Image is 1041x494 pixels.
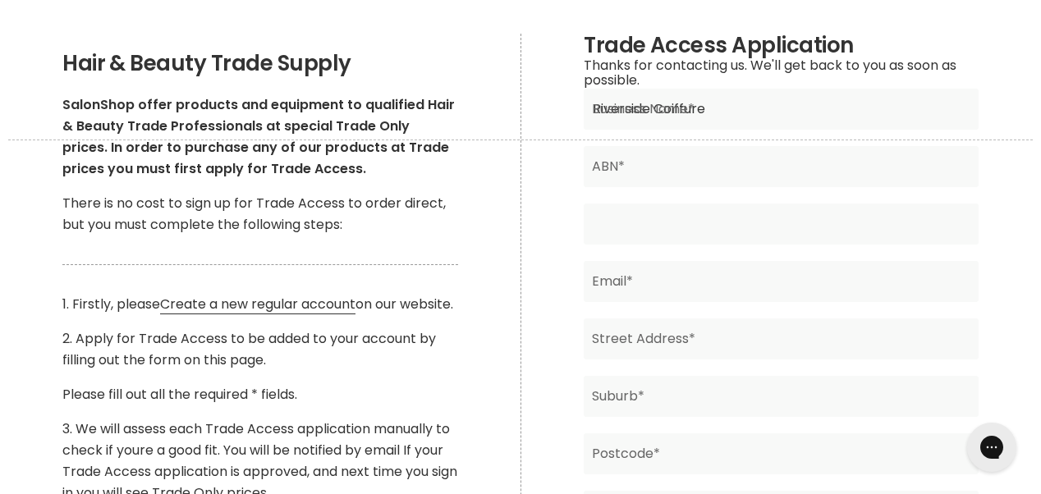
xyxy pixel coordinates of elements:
[62,193,458,236] p: There is no cost to sign up for Trade Access to order direct, but you must complete the following...
[62,384,458,405] p: Please fill out all the required * fields.
[584,34,979,58] h2: Trade Access Application
[62,94,458,180] p: SalonShop offer products and equipment to qualified Hair & Beauty Trade Professionals at special ...
[62,294,458,315] p: 1. Firstly, please on our website.
[959,417,1025,478] iframe: Gorgias live chat messenger
[584,58,979,89] p: Thanks for contacting us. We'll get back to you as soon as possible.
[62,328,458,371] p: 2. Apply for Trade Access to be added to your account by filling out the form on this page.
[62,52,458,76] h2: Hair & Beauty Trade Supply
[160,295,355,314] a: Create a new regular account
